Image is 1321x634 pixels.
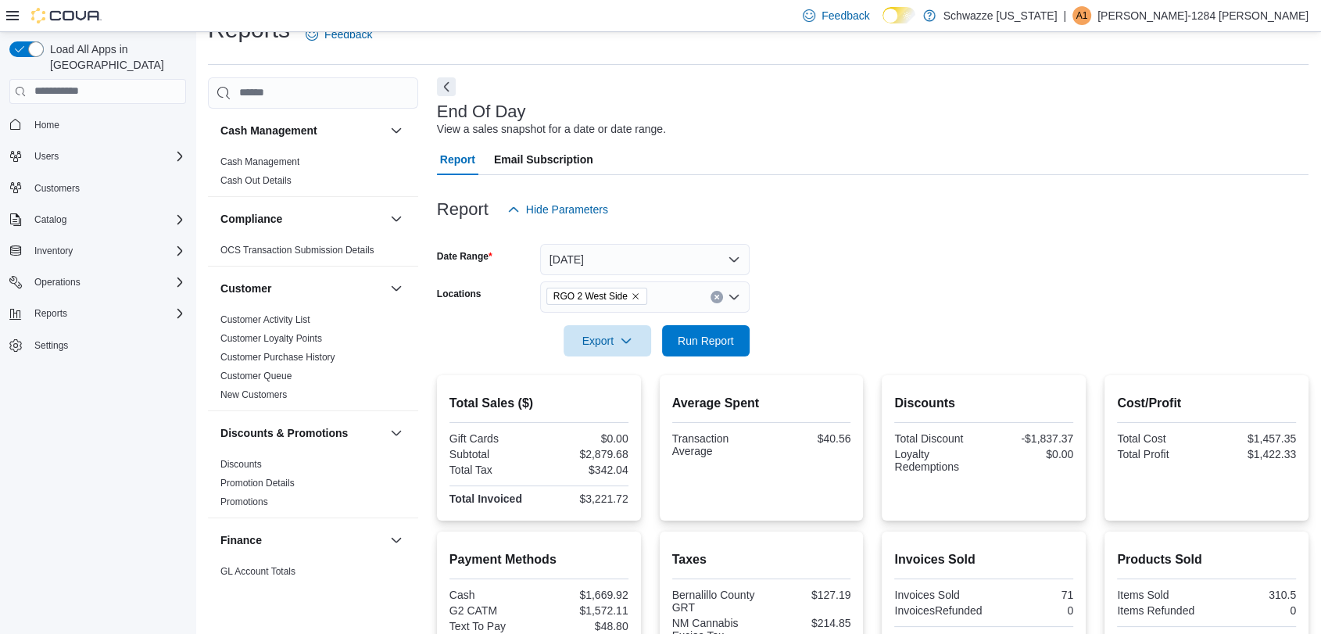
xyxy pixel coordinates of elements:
div: $48.80 [542,620,628,632]
a: Discounts [220,459,262,470]
a: Cash Management [220,156,299,167]
div: -$1,837.37 [987,432,1073,445]
div: Total Cost [1117,432,1203,445]
span: RGO 2 West Side [546,288,647,305]
button: Settings [3,334,192,356]
span: Discounts [220,458,262,471]
div: $1,457.35 [1210,432,1296,445]
div: $1,572.11 [542,604,628,617]
span: Promotions [220,496,268,508]
button: Finance [387,531,406,550]
div: Loyalty Redemptions [894,448,980,473]
span: Customer Purchase History [220,351,335,364]
div: $40.56 [764,432,850,445]
p: [PERSON_NAME]-1284 [PERSON_NAME] [1097,6,1308,25]
h2: Invoices Sold [894,550,1073,569]
span: Users [28,147,186,166]
a: Settings [28,336,74,355]
button: Run Report [662,325,750,356]
span: RGO 2 West Side [553,288,628,304]
label: Locations [437,288,482,300]
h3: Cash Management [220,123,317,138]
span: Customer Queue [220,370,292,382]
button: Discounts & Promotions [387,424,406,442]
span: Dark Mode [882,23,883,24]
button: Home [3,113,192,136]
div: Subtotal [449,448,535,460]
h3: End Of Day [437,102,526,121]
div: Compliance [208,241,418,266]
h3: Customer [220,281,271,296]
button: [DATE] [540,244,750,275]
a: GL Account Totals [220,566,295,577]
strong: Total Invoiced [449,493,522,505]
div: $3,221.72 [542,493,628,505]
div: Transaction Average [672,432,758,457]
button: Reports [28,304,73,323]
a: Customer Purchase History [220,352,335,363]
span: Reports [28,304,186,323]
div: Cash Management [208,152,418,196]
button: Cash Management [220,123,384,138]
div: $1,422.33 [1210,448,1296,460]
h2: Products Sold [1117,550,1296,569]
button: Operations [28,273,87,292]
div: Discounts & Promotions [208,455,418,518]
div: InvoicesRefunded [894,604,982,617]
h2: Average Spent [672,394,851,413]
span: OCS Transaction Submission Details [220,244,374,256]
button: Users [28,147,65,166]
button: Catalog [3,209,192,231]
span: Load All Apps in [GEOGRAPHIC_DATA] [44,41,186,73]
div: Total Tax [449,464,535,476]
button: Compliance [220,211,384,227]
h2: Discounts [894,394,1073,413]
button: Reports [3,303,192,324]
h3: Finance [220,532,262,548]
div: $127.19 [764,589,850,601]
div: Gift Cards [449,432,535,445]
span: GL Transactions [220,584,288,596]
a: Promotion Details [220,478,295,489]
span: Feedback [324,27,372,42]
span: Customers [28,178,186,198]
span: Run Report [678,333,734,349]
button: Users [3,145,192,167]
button: Hide Parameters [501,194,614,225]
img: Cova [31,8,102,23]
div: View a sales snapshot for a date or date range. [437,121,666,138]
span: Home [34,119,59,131]
div: 71 [987,589,1073,601]
div: Andrew-1284 Grimm [1072,6,1091,25]
span: Promotion Details [220,477,295,489]
button: Customer [220,281,384,296]
a: Feedback [299,19,378,50]
div: 0 [988,604,1073,617]
span: Feedback [822,8,869,23]
span: Inventory [34,245,73,257]
div: 0 [1210,604,1296,617]
div: Total Discount [894,432,980,445]
a: Customer Queue [220,371,292,381]
a: Customer Loyalty Points [220,333,322,344]
button: Clear input [711,291,723,303]
span: New Customers [220,389,287,401]
button: Inventory [28,242,79,260]
div: 310.5 [1210,589,1296,601]
span: Inventory [28,242,186,260]
a: Customer Activity List [220,314,310,325]
span: Customer Loyalty Points [220,332,322,345]
p: | [1063,6,1066,25]
input: Dark Mode [882,7,915,23]
div: Invoices Sold [894,589,980,601]
span: Email Subscription [494,144,593,175]
span: Customers [34,182,80,195]
button: Open list of options [728,291,740,303]
span: Settings [28,335,186,355]
div: Bernalillo County GRT [672,589,758,614]
span: Customer Activity List [220,313,310,326]
div: $2,879.68 [542,448,628,460]
button: Operations [3,271,192,293]
div: Text To Pay [449,620,535,632]
button: Compliance [387,210,406,228]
